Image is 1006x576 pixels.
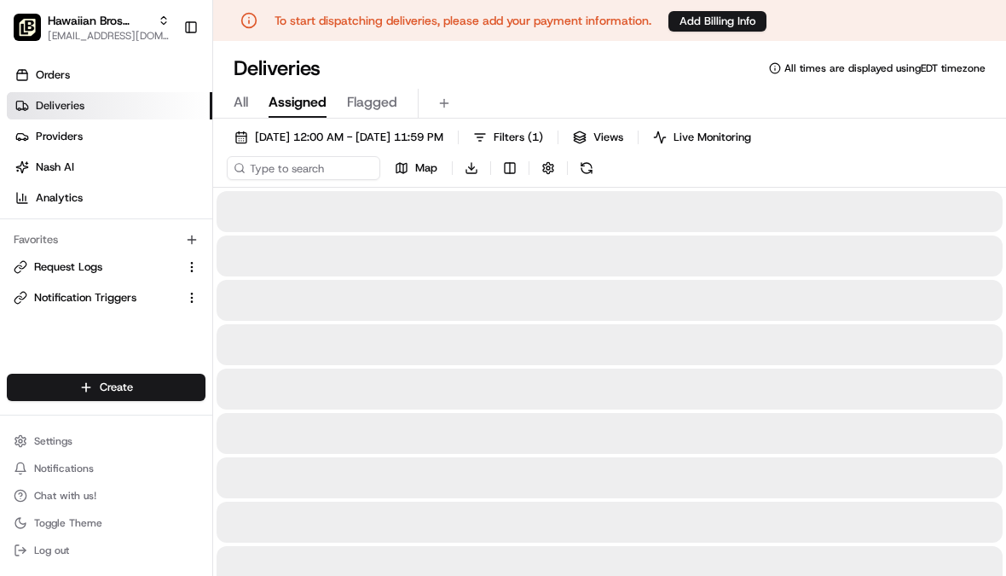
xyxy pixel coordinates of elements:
[784,61,986,75] span: All times are displayed using EDT timezone
[668,11,766,32] button: Add Billing Info
[7,61,212,89] a: Orders
[14,259,178,275] a: Request Logs
[14,290,178,305] a: Notification Triggers
[34,544,69,557] span: Log out
[14,14,41,41] img: Hawaiian Bros (Omaha_Dodge & 114th)
[7,7,176,48] button: Hawaiian Bros (Omaha_Dodge & 114th)Hawaiian Bros (Omaha_Dodge & 114th)[EMAIL_ADDRESS][DOMAIN_NAME]
[34,462,94,475] span: Notifications
[7,511,205,535] button: Toggle Theme
[48,12,151,29] button: Hawaiian Bros (Omaha_Dodge & 114th)
[269,92,327,113] span: Assigned
[674,130,751,145] span: Live Monitoring
[415,160,437,176] span: Map
[7,538,205,562] button: Log out
[465,125,551,149] button: Filters(1)
[34,516,102,530] span: Toggle Theme
[7,184,212,212] a: Analytics
[34,489,96,503] span: Chat with us!
[34,290,136,305] span: Notification Triggers
[7,226,205,253] div: Favorites
[7,457,205,480] button: Notifications
[668,10,766,32] a: Add Billing Info
[593,130,623,145] span: Views
[387,156,445,180] button: Map
[7,484,205,508] button: Chat with us!
[565,125,631,149] button: Views
[36,160,74,175] span: Nash AI
[275,12,651,29] p: To start dispatching deliveries, please add your payment information.
[7,92,212,119] a: Deliveries
[36,190,83,206] span: Analytics
[36,129,83,144] span: Providers
[645,125,759,149] button: Live Monitoring
[227,156,380,180] input: Type to search
[575,156,598,180] button: Refresh
[7,123,212,150] a: Providers
[48,29,170,43] button: [EMAIL_ADDRESS][DOMAIN_NAME]
[100,380,133,395] span: Create
[7,429,205,453] button: Settings
[347,92,397,113] span: Flagged
[528,130,543,145] span: ( 1 )
[7,253,205,281] button: Request Logs
[7,284,205,311] button: Notification Triggers
[34,259,102,275] span: Request Logs
[7,154,212,181] a: Nash AI
[234,55,321,82] h1: Deliveries
[36,98,84,113] span: Deliveries
[7,374,205,401] button: Create
[227,125,451,149] button: [DATE] 12:00 AM - [DATE] 11:59 PM
[36,67,70,83] span: Orders
[34,434,72,448] span: Settings
[234,92,248,113] span: All
[255,130,443,145] span: [DATE] 12:00 AM - [DATE] 11:59 PM
[494,130,543,145] span: Filters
